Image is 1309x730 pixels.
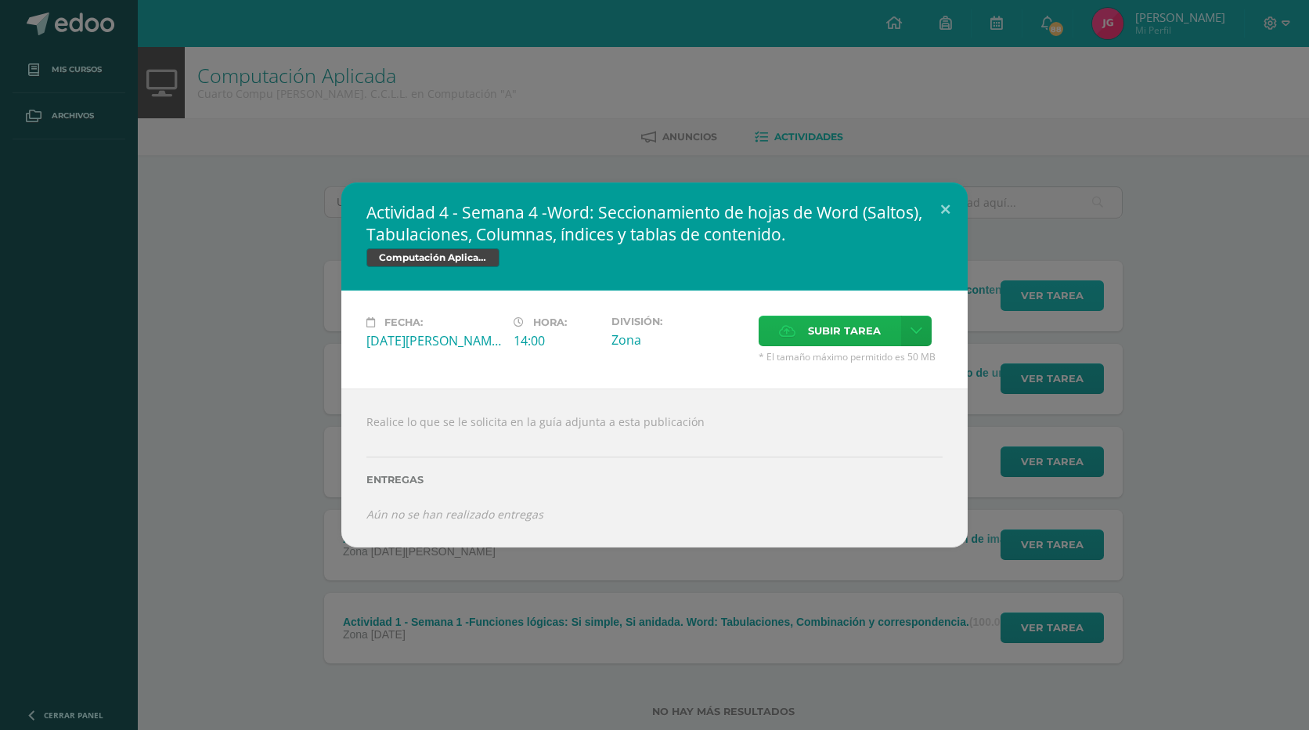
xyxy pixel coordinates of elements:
[366,248,499,267] span: Computación Aplicada
[808,316,881,345] span: Subir tarea
[923,182,968,236] button: Close (Esc)
[611,331,746,349] div: Zona
[514,332,599,349] div: 14:00
[341,388,968,547] div: Realice lo que se le solicita en la guía adjunta a esta publicación
[384,316,423,328] span: Fecha:
[366,332,501,349] div: [DATE][PERSON_NAME]
[533,316,567,328] span: Hora:
[611,316,746,327] label: División:
[366,201,943,245] h2: Actividad 4 - Semana 4 -Word: Seccionamiento de hojas de Word (Saltos), Tabulaciones, Columnas, í...
[759,350,943,363] span: * El tamaño máximo permitido es 50 MB
[366,474,943,486] label: Entregas
[366,507,543,522] i: Aún no se han realizado entregas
